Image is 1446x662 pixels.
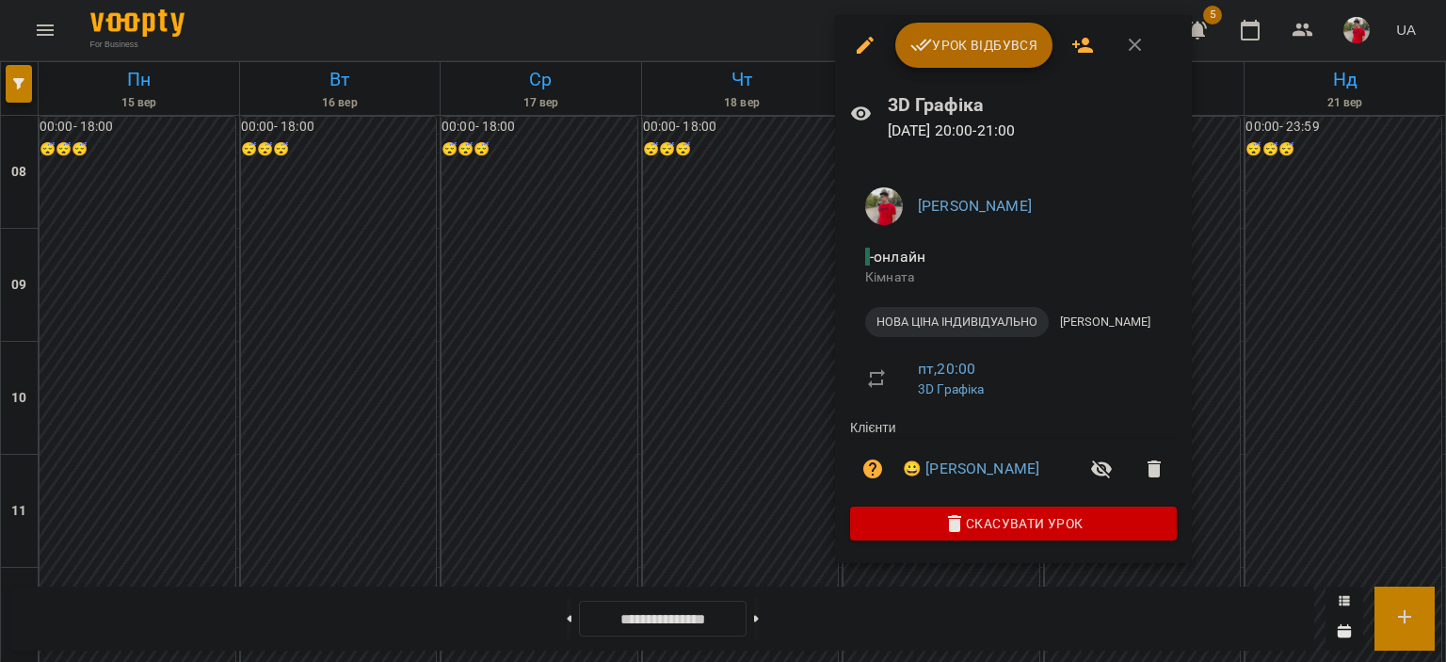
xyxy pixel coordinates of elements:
ul: Клієнти [850,419,1177,507]
a: [PERSON_NAME] [918,197,1032,215]
a: 😀 [PERSON_NAME] [903,458,1039,480]
button: Візит ще не сплачено. Додати оплату? [850,446,895,492]
img: 54b6d9b4e6461886c974555cb82f3b73.jpg [865,187,903,225]
span: НОВА ЦІНА ІНДИВІДУАЛЬНО [865,314,1049,331]
span: [PERSON_NAME] [1049,314,1162,331]
a: 3D Графіка [918,381,984,396]
button: Скасувати Урок [850,507,1177,541]
p: Кімната [865,268,1162,287]
button: Урок відбувся [895,23,1053,68]
p: [DATE] 20:00 - 21:00 [888,120,1177,142]
span: Урок відбувся [910,34,1038,57]
h6: 3D Графіка [888,90,1177,120]
span: - онлайн [865,248,929,266]
span: Скасувати Урок [865,512,1162,535]
div: [PERSON_NAME] [1049,307,1162,337]
a: пт , 20:00 [918,360,975,378]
